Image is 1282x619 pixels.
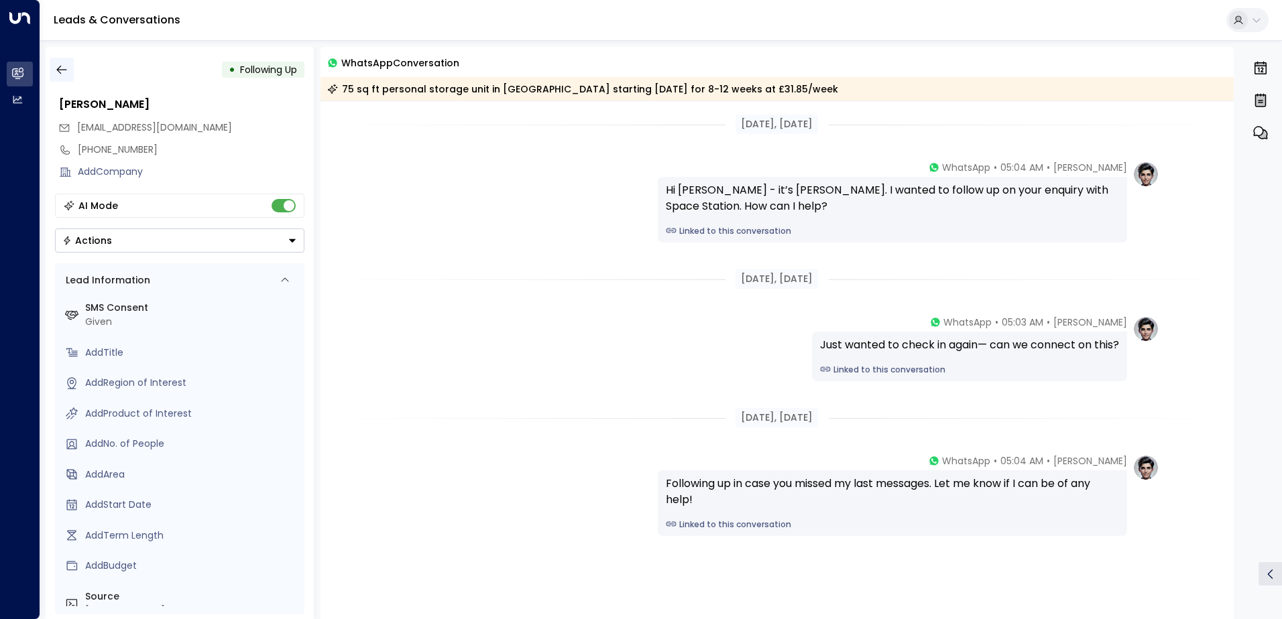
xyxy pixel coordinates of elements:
div: [PHONE_NUMBER] [78,143,304,157]
div: AddCompany [78,165,304,179]
div: Following up in case you missed my last messages. Let me know if I can be of any help! [666,476,1119,508]
div: AddNo. of People [85,437,299,451]
span: • [1047,454,1050,468]
span: • [1047,161,1050,174]
img: profile-logo.png [1132,316,1159,342]
span: WhatsApp Conversation [341,55,459,70]
span: 05:04 AM [1000,454,1043,468]
div: • [229,58,235,82]
div: [PERSON_NAME] [59,96,304,113]
div: AI Mode [78,199,118,212]
span: • [995,316,998,329]
span: WhatsApp [943,316,992,329]
div: Given [85,315,299,329]
a: Leads & Conversations [54,12,180,27]
div: AddTerm Length [85,529,299,543]
label: Source [85,590,299,604]
div: [DATE], [DATE] [736,269,818,289]
a: Linked to this conversation [666,519,1119,531]
div: [PHONE_NUMBER] [85,604,299,618]
button: Actions [55,228,304,253]
span: • [994,454,997,468]
span: [PERSON_NAME] [1053,161,1127,174]
div: AddProduct of Interest [85,407,299,421]
span: [EMAIL_ADDRESS][DOMAIN_NAME] [77,121,232,134]
div: AddBudget [85,559,299,573]
div: AddArea [85,468,299,482]
img: profile-logo.png [1132,454,1159,481]
div: Hi [PERSON_NAME] - it’s [PERSON_NAME]. I wanted to follow up on your enquiry with Space Station. ... [666,182,1119,214]
label: SMS Consent [85,301,299,315]
div: [DATE], [DATE] [736,115,818,134]
div: AddRegion of Interest [85,376,299,390]
div: Button group with a nested menu [55,228,304,253]
span: WhatsApp [942,161,990,174]
span: Following Up [240,63,297,76]
div: AddTitle [85,346,299,360]
span: masonharding76@googlemail.com [77,121,232,135]
div: [DATE], [DATE] [736,408,818,427]
span: 05:04 AM [1000,161,1043,174]
div: AddStart Date [85,498,299,512]
span: WhatsApp [942,454,990,468]
div: Actions [62,234,112,247]
a: Linked to this conversation [820,364,1119,376]
span: [PERSON_NAME] [1053,454,1127,468]
img: profile-logo.png [1132,161,1159,188]
span: • [994,161,997,174]
span: [PERSON_NAME] [1053,316,1127,329]
div: Just wanted to check in again— can we connect on this? [820,337,1119,353]
a: Linked to this conversation [666,225,1119,237]
div: 75 sq ft personal storage unit in [GEOGRAPHIC_DATA] starting [DATE] for 8-12 weeks at £31.85/week [327,82,838,96]
span: • [1047,316,1050,329]
div: Lead Information [61,273,150,287]
span: 05:03 AM [1002,316,1043,329]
